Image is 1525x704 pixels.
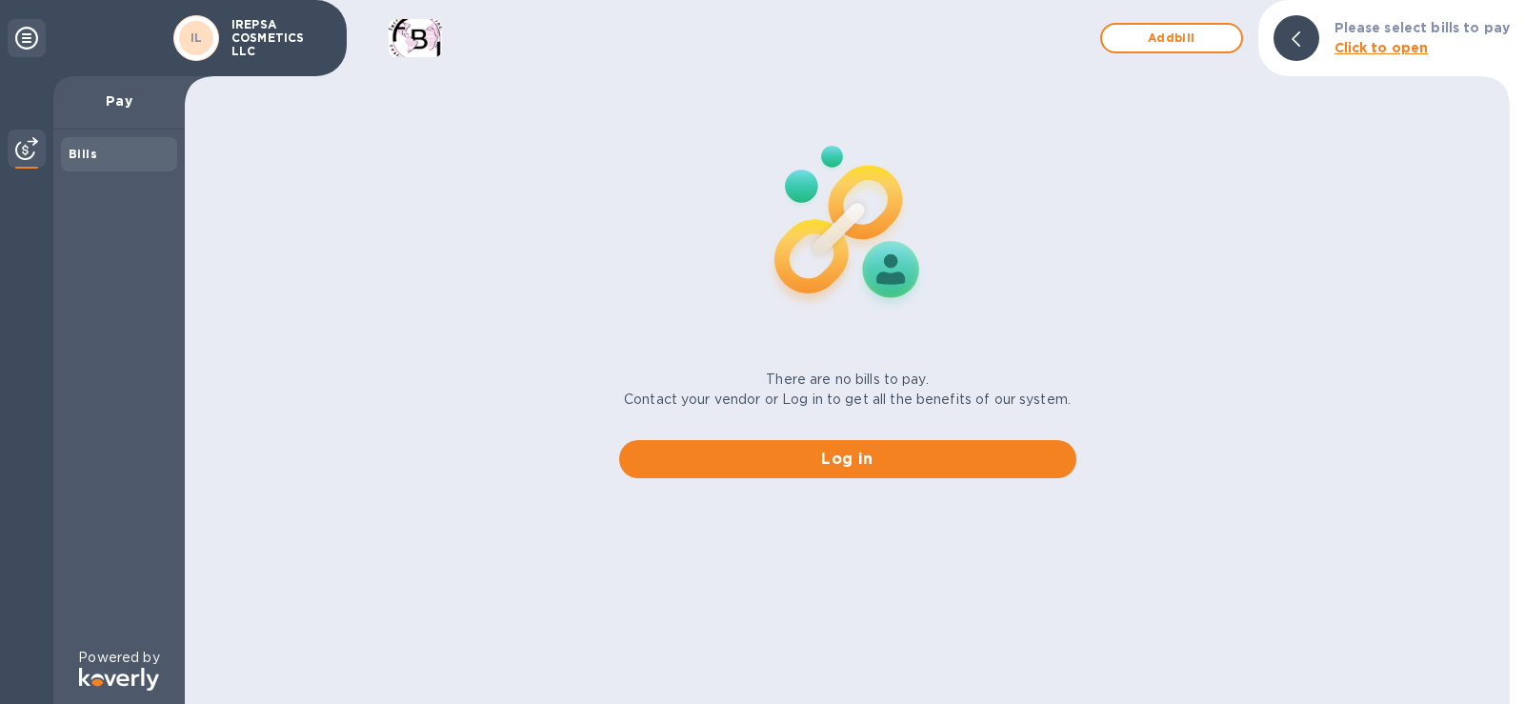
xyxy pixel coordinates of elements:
[69,147,97,161] b: Bills
[79,668,159,691] img: Logo
[1117,27,1226,50] span: Add bill
[634,448,1061,471] span: Log in
[1100,23,1243,53] button: Addbill
[1334,40,1429,55] b: Click to open
[624,370,1071,410] p: There are no bills to pay. Contact your vendor or Log in to get all the benefits of our system.
[619,440,1076,478] button: Log in
[78,648,159,668] p: Powered by
[1334,20,1510,35] b: Please select bills to pay
[69,91,170,111] p: Pay
[231,18,327,58] p: IREPSA COSMETICS LLC
[191,30,203,45] b: IL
